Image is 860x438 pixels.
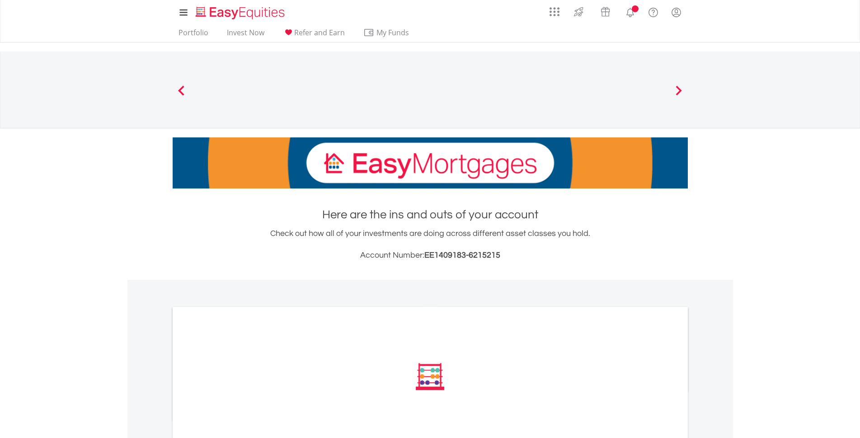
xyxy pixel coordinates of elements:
[424,251,500,259] span: EE1409183-6215215
[544,2,565,17] a: AppsGrid
[571,5,586,19] img: thrive-v2.svg
[279,28,348,42] a: Refer and Earn
[173,227,688,262] div: Check out how all of your investments are doing across different asset classes you hold.
[175,28,212,42] a: Portfolio
[192,2,288,20] a: Home page
[550,7,559,17] img: grid-menu-icon.svg
[173,207,688,223] h1: Here are the ins and outs of your account
[173,249,688,262] h3: Account Number:
[642,2,665,20] a: FAQ's and Support
[194,5,288,20] img: EasyEquities_Logo.png
[223,28,268,42] a: Invest Now
[619,2,642,20] a: Notifications
[598,5,613,19] img: vouchers-v2.svg
[665,2,688,22] a: My Profile
[294,28,345,38] span: Refer and Earn
[592,2,619,19] a: Vouchers
[173,137,688,188] img: EasyMortage Promotion Banner
[363,27,423,38] span: My Funds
